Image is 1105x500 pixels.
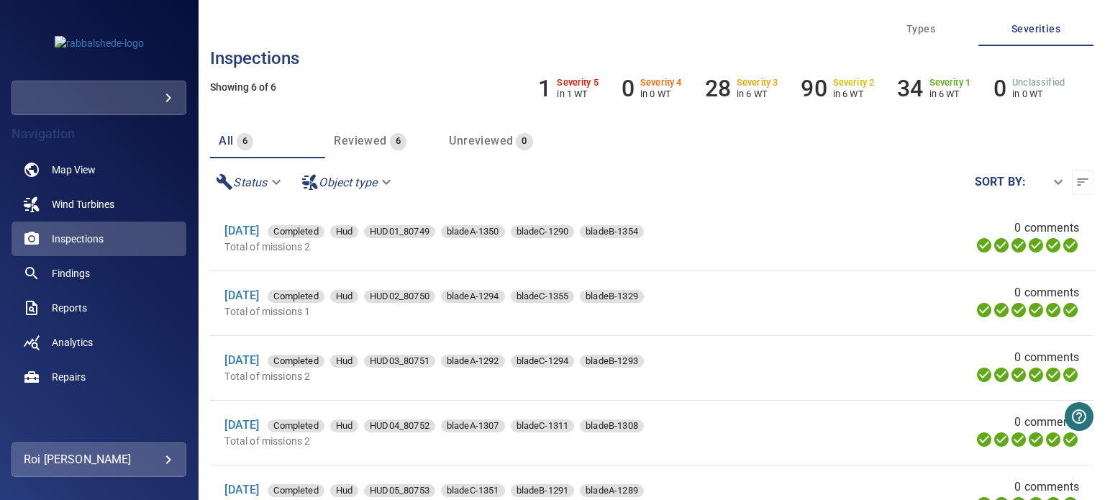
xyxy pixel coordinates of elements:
[12,256,186,291] a: findings noActive
[52,266,90,281] span: Findings
[737,88,778,99] p: in 6 WT
[511,419,575,432] div: bladeC-1311
[364,224,435,239] span: HUD01_80749
[219,134,233,147] span: All
[330,419,358,432] div: Hud
[364,290,435,303] div: HUD02_80750
[1010,431,1027,448] svg: Selecting 100%
[976,366,993,383] svg: Uploading 100%
[1027,237,1045,254] svg: ML Processing 100%
[441,419,505,432] div: bladeA-1307
[364,225,435,238] div: HUD01_80749
[801,75,874,102] li: Severity 2
[580,419,644,433] span: bladeB-1308
[268,290,324,303] div: Completed
[976,431,993,448] svg: Uploading 100%
[511,484,575,497] div: bladeB-1291
[580,224,644,239] span: bladeB-1354
[580,225,644,238] div: bladeB-1354
[1062,431,1079,448] svg: Classification 100%
[12,127,186,141] h4: Navigation
[737,78,778,88] h6: Severity 3
[993,75,1006,102] h6: 0
[580,419,644,432] div: bladeB-1308
[364,355,435,368] div: HUD03_80751
[233,176,267,189] em: Status
[237,133,253,150] span: 6
[52,163,96,177] span: Map View
[1027,431,1045,448] svg: ML Processing 100%
[441,354,505,368] span: bladeA-1292
[622,75,635,102] h6: 0
[330,224,358,239] span: Hud
[12,325,186,360] a: analytics noActive
[557,78,599,88] h6: Severity 5
[441,483,505,498] span: bladeC-1351
[511,225,575,238] div: bladeC-1290
[833,88,875,99] p: in 6 WT
[449,134,513,147] span: Unreviewed
[1062,366,1079,383] svg: Classification 100%
[268,355,324,368] div: Completed
[897,75,923,102] h6: 34
[976,301,993,319] svg: Uploading 100%
[268,224,324,239] span: Completed
[1012,78,1065,88] h6: Unclassified
[330,484,358,497] div: Hud
[224,483,259,496] a: [DATE]
[224,304,811,319] p: Total of missions 1
[441,224,505,239] span: bladeA-1350
[538,75,599,102] li: Severity 5
[1045,237,1062,254] svg: Matching 100%
[12,187,186,222] a: windturbines noActive
[1026,170,1072,195] div: ​
[330,483,358,498] span: Hud
[52,232,104,246] span: Inspections
[511,419,575,433] span: bladeC-1311
[364,484,435,497] div: HUD05_80753
[1062,237,1079,254] svg: Classification 100%
[993,431,1010,448] svg: Data Formatted 100%
[224,353,259,367] a: [DATE]
[364,419,435,433] span: HUD04_80752
[622,75,682,102] li: Severity 4
[330,355,358,368] div: Hud
[210,82,1093,93] h5: Showing 6 of 6
[441,289,505,304] span: bladeA-1294
[268,484,324,497] div: Completed
[511,483,575,498] span: bladeB-1291
[640,78,682,88] h6: Severity 4
[1014,414,1079,431] span: 0 comments
[330,289,358,304] span: Hud
[580,354,644,368] span: bladeB-1293
[296,170,400,195] div: Object type
[12,360,186,394] a: repairs noActive
[976,237,993,254] svg: Uploading 100%
[390,133,406,150] span: 6
[334,134,386,147] span: Reviewed
[801,75,827,102] h6: 90
[52,335,93,350] span: Analytics
[441,290,505,303] div: bladeA-1294
[897,75,970,102] li: Severity 1
[330,225,358,238] div: Hud
[1045,431,1062,448] svg: Matching 100%
[1027,366,1045,383] svg: ML Processing 100%
[364,289,435,304] span: HUD02_80750
[441,484,505,497] div: bladeC-1351
[1014,478,1079,496] span: 0 comments
[1072,170,1093,195] button: Sort list from newest to oldest
[993,75,1065,102] li: Severity Unclassified
[511,290,575,303] div: bladeC-1355
[580,290,644,303] div: bladeB-1329
[12,291,186,325] a: reports noActive
[52,370,86,384] span: Repairs
[538,75,551,102] h6: 1
[268,354,324,368] span: Completed
[1014,349,1079,366] span: 0 comments
[224,369,811,383] p: Total of missions 2
[268,225,324,238] div: Completed
[511,354,575,368] span: bladeC-1294
[24,448,174,471] div: Roi [PERSON_NAME]
[705,75,778,102] li: Severity 3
